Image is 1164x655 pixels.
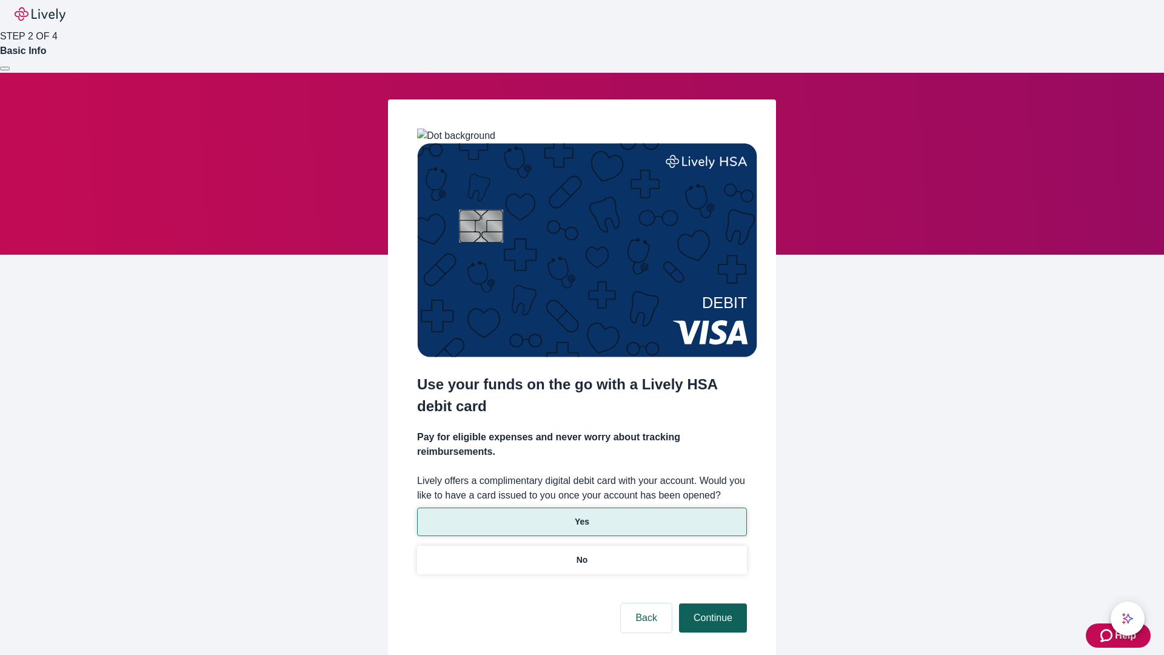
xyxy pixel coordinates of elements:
svg: Lively AI Assistant [1122,613,1134,625]
h2: Use your funds on the go with a Lively HSA debit card [417,374,747,417]
p: No [577,554,588,566]
label: Lively offers a complimentary digital debit card with your account. Would you like to have a card... [417,474,747,503]
button: Back [621,603,672,633]
span: Help [1115,628,1136,643]
button: No [417,546,747,574]
button: Yes [417,508,747,536]
button: Zendesk support iconHelp [1086,623,1151,648]
img: Dot background [417,129,495,143]
button: Continue [679,603,747,633]
button: chat [1111,602,1145,636]
svg: Zendesk support icon [1100,628,1115,643]
img: Lively [15,7,65,22]
p: Yes [575,516,589,528]
img: Debit card [417,143,757,357]
h4: Pay for eligible expenses and never worry about tracking reimbursements. [417,430,747,459]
